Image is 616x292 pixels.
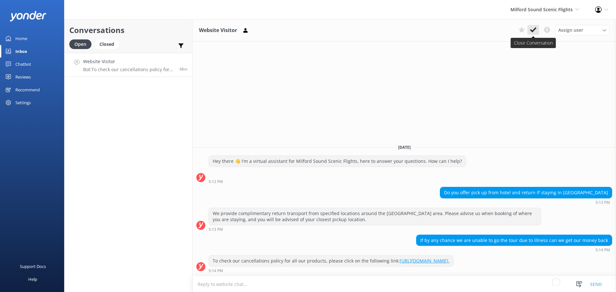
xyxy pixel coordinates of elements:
div: Closed [95,39,119,49]
div: Oct 02 2025 05:13pm (UTC +13:00) Pacific/Auckland [440,200,612,204]
span: Assign user [558,27,583,34]
span: [DATE] [394,145,415,150]
h3: Website Visitor [199,26,237,35]
div: We provide complimentary return transport from specified locations around the [GEOGRAPHIC_DATA] a... [209,208,541,225]
div: Inbox [15,45,27,58]
a: Open [69,40,95,47]
strong: 5:14 PM [595,248,610,252]
a: Closed [95,40,122,47]
div: Recommend [15,83,40,96]
span: Milford Sound Scenic Flights [510,6,573,13]
div: Reviews [15,71,31,83]
strong: 5:13 PM [595,201,610,204]
img: yonder-white-logo.png [10,11,47,21]
div: Hey there 👋 I'm a virtual assistant for Milford Sound Scenic Flights, here to answer your questio... [209,156,466,167]
a: Website VisitorBot:To check our cancellations policy for all our products, please click on the fo... [64,53,192,77]
div: Do you offer pick up from hotel and return if staying in [GEOGRAPHIC_DATA] [440,187,612,198]
div: Open [69,39,91,49]
div: If by any chance we are unable to go the tour due to illness can we get our money back [416,235,612,246]
h2: Conversations [69,24,187,36]
textarea: To enrich screen reader interactions, please activate Accessibility in Grammarly extension settings [193,276,616,292]
p: Bot: To check our cancellations policy for all our products, please click on the following link: ... [83,67,175,72]
div: Oct 02 2025 05:14pm (UTC +13:00) Pacific/Auckland [416,247,612,252]
strong: 5:14 PM [209,269,223,273]
div: Assign User [555,25,610,35]
div: Home [15,32,27,45]
div: Oct 02 2025 05:13pm (UTC +13:00) Pacific/Auckland [209,227,541,231]
div: Oct 02 2025 05:12pm (UTC +13:00) Pacific/Auckland [209,179,466,184]
div: Help [28,273,37,286]
strong: 5:12 PM [209,180,223,184]
span: Oct 02 2025 05:14pm (UTC +13:00) Pacific/Auckland [179,66,187,72]
div: To check our cancellations policy for all our products, please click on the following link: [209,255,453,266]
h4: Website Visitor [83,58,175,65]
div: Chatbot [15,58,31,71]
strong: 5:13 PM [209,228,223,231]
div: Support Docs [20,260,46,273]
a: [URL][DOMAIN_NAME]. [400,258,449,264]
div: Oct 02 2025 05:14pm (UTC +13:00) Pacific/Auckland [209,268,454,273]
div: Settings [15,96,31,109]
